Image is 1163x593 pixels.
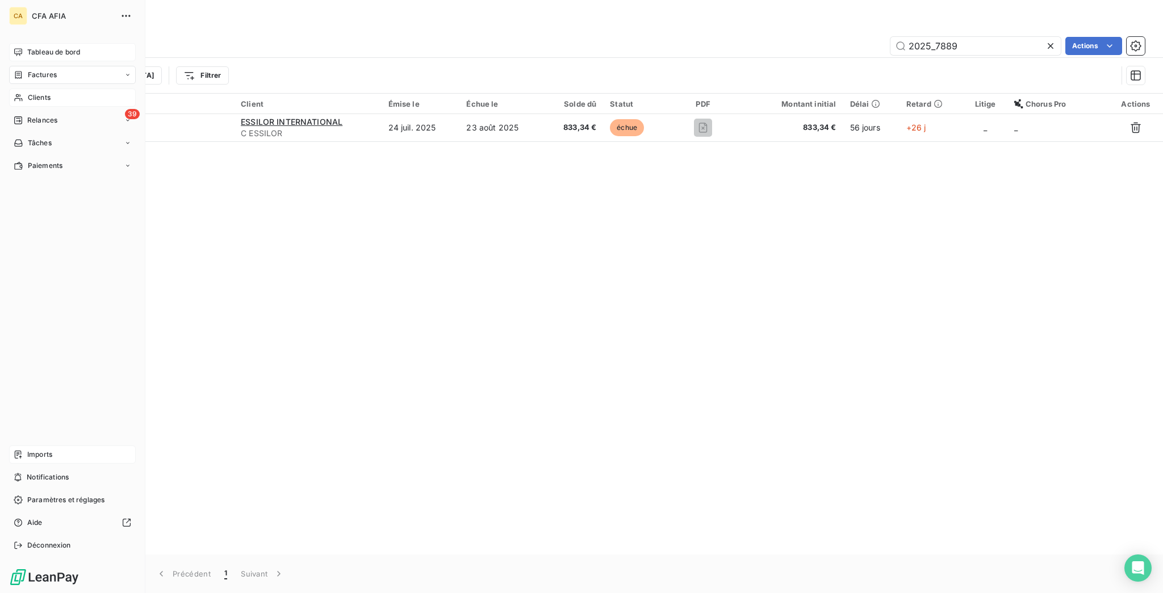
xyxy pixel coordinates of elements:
span: Paiements [28,161,62,171]
span: 1 [224,568,227,579]
div: Chorus Pro [1014,99,1102,108]
span: Factures [28,70,57,80]
span: 833,34 € [550,122,596,133]
div: Actions [1115,99,1156,108]
span: 833,34 € [745,122,836,133]
span: CFA AFIA [32,11,114,20]
button: Actions [1065,37,1122,55]
span: Paramètres et réglages [27,495,104,505]
td: 23 août 2025 [459,114,543,141]
button: Suivant [234,562,291,586]
div: Statut [610,99,661,108]
img: Logo LeanPay [9,568,80,586]
a: Aide [9,514,136,532]
div: Client [241,99,374,108]
input: Rechercher [890,37,1061,55]
span: Imports [27,449,52,460]
div: Solde dû [550,99,596,108]
div: Délai [850,99,893,108]
div: Open Intercom Messenger [1124,554,1152,582]
div: Litige [970,99,1001,108]
button: 1 [217,562,234,586]
div: Émise le [388,99,453,108]
span: Déconnexion [27,540,71,550]
div: Retard [906,99,956,108]
div: Montant initial [745,99,836,108]
span: ESSILOR INTERNATIONAL [241,117,342,127]
div: PDF [675,99,731,108]
span: +26 j [906,123,926,132]
button: Précédent [149,562,217,586]
span: Notifications [27,472,69,482]
span: Tâches [28,138,52,148]
span: Relances [27,115,57,125]
div: Échue le [466,99,537,108]
div: CA [9,7,27,25]
span: _ [1014,123,1018,132]
span: Tableau de bord [27,47,80,57]
span: échue [610,119,644,136]
td: 24 juil. 2025 [382,114,460,141]
td: 56 jours [843,114,900,141]
span: Clients [28,92,51,103]
span: _ [984,123,987,132]
span: 39 [125,109,140,119]
span: Aide [27,518,43,528]
span: C ESSILOR [241,128,374,139]
button: Filtrer [176,66,228,85]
